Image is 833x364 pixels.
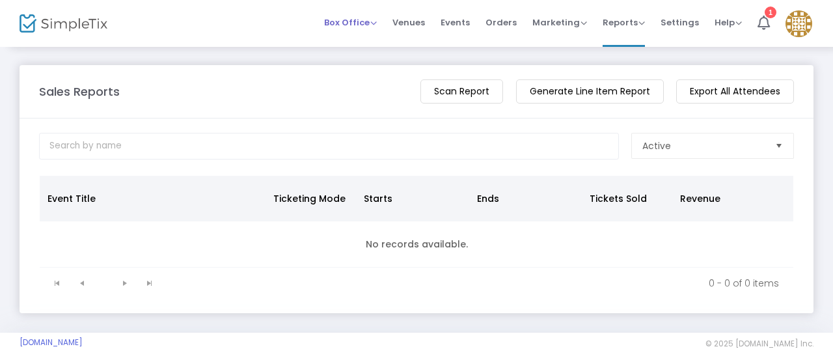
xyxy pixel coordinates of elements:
span: © 2025 [DOMAIN_NAME] Inc. [705,339,813,349]
input: Search by name [39,133,619,160]
kendo-pager-info: 0 - 0 of 0 items [171,277,779,290]
th: Starts [356,176,469,221]
div: 1 [765,7,776,18]
m-button: Generate Line Item Report [516,79,664,104]
m-button: Scan Report [420,79,503,104]
m-panel-title: Sales Reports [39,83,120,100]
div: Data table [40,176,793,268]
button: Select [770,133,788,158]
span: Help [715,16,742,29]
th: Ends [469,176,582,221]
m-button: Export All Attendees [676,79,794,104]
span: Marketing [532,16,587,29]
th: Tickets Sold [582,176,672,221]
span: Events [441,6,470,39]
span: Venues [392,6,425,39]
span: Reports [603,16,645,29]
th: Ticketing Mode [266,176,356,221]
span: Active [642,139,671,152]
span: Orders [485,6,517,39]
span: Revenue [680,192,720,205]
td: No records available. [40,221,793,268]
span: Box Office [324,16,377,29]
th: Event Title [40,176,266,221]
a: [DOMAIN_NAME] [20,337,83,348]
span: Settings [661,6,699,39]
